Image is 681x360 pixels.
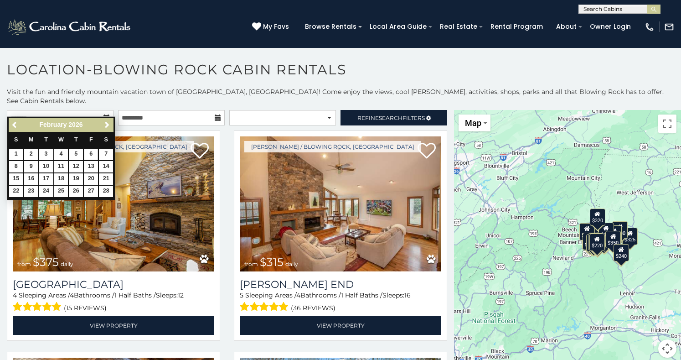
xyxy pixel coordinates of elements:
[99,149,113,160] a: 7
[240,316,441,335] a: View Property
[585,20,635,34] a: Owner Login
[612,221,628,239] div: $930
[29,136,34,143] span: Monday
[104,136,108,143] span: Saturday
[300,20,361,34] a: Browse Rentals
[13,278,214,291] a: [GEOGRAPHIC_DATA]
[33,256,59,269] span: $375
[404,291,411,299] span: 16
[605,231,621,248] div: $350
[465,118,481,128] span: Map
[9,161,23,172] a: 8
[13,278,214,291] h3: Mountain Song Lodge
[240,136,441,271] a: Moss End from $315 daily
[10,119,21,130] a: Previous
[54,149,68,160] a: 4
[7,18,133,36] img: White-1-2.png
[606,225,622,243] div: $226
[586,234,602,251] div: $355
[285,261,298,267] span: daily
[588,233,604,250] div: $165
[590,235,605,252] div: $345
[40,121,67,128] span: February
[58,136,64,143] span: Wednesday
[84,149,98,160] a: 6
[622,228,638,245] div: $325
[69,161,83,172] a: 12
[11,121,19,129] span: Previous
[101,119,113,130] a: Next
[74,136,78,143] span: Thursday
[39,149,53,160] a: 3
[459,115,490,131] button: Change map style
[579,223,595,240] div: $400
[9,173,23,185] a: 15
[191,142,209,161] a: Add to favorites
[54,173,68,185] a: 18
[552,20,581,34] a: About
[664,22,674,32] img: mail-regular-white.png
[598,222,614,240] div: $150
[64,302,107,314] span: (15 reviews)
[590,208,605,225] div: $320
[244,141,421,152] a: [PERSON_NAME] / Blowing Rock, [GEOGRAPHIC_DATA]
[69,149,83,160] a: 5
[614,244,629,261] div: $240
[61,261,73,267] span: daily
[252,22,291,32] a: My Favs
[658,115,676,133] button: Toggle fullscreen view
[84,173,98,185] a: 20
[240,278,441,291] a: [PERSON_NAME] End
[9,149,23,160] a: 1
[418,142,436,161] a: Add to favorites
[9,186,23,197] a: 22
[365,20,431,34] a: Local Area Guide
[435,20,482,34] a: Real Estate
[263,22,289,31] span: My Favs
[589,233,605,250] div: $220
[84,186,98,197] a: 27
[99,186,113,197] a: 28
[99,173,113,185] a: 21
[54,186,68,197] a: 25
[357,115,425,121] span: Refine Filters
[39,161,53,172] a: 10
[240,136,441,271] img: Moss End
[341,291,382,299] span: 1 Half Baths /
[486,20,547,34] a: Rental Program
[296,291,300,299] span: 4
[44,136,48,143] span: Tuesday
[17,261,31,267] span: from
[69,186,83,197] a: 26
[89,136,93,143] span: Friday
[583,232,598,250] div: $410
[39,173,53,185] a: 17
[178,291,184,299] span: 12
[340,110,447,125] a: RefineSearchFilters
[240,278,441,291] h3: Moss End
[54,161,68,172] a: 11
[69,173,83,185] a: 19
[645,22,655,32] img: phone-regular-white.png
[13,291,214,314] div: Sleeping Areas / Bathrooms / Sleeps:
[114,291,156,299] span: 1 Half Baths /
[658,339,676,358] button: Map camera controls
[260,256,284,269] span: $315
[240,291,441,314] div: Sleeping Areas / Bathrooms / Sleeps:
[244,261,258,267] span: from
[240,291,243,299] span: 5
[68,121,83,128] span: 2026
[24,149,38,160] a: 2
[24,161,38,172] a: 9
[379,115,402,121] span: Search
[291,302,335,314] span: (36 reviews)
[14,136,18,143] span: Sunday
[13,316,214,335] a: View Property
[13,136,214,271] img: Mountain Song Lodge
[24,186,38,197] a: 23
[70,291,74,299] span: 4
[13,291,17,299] span: 4
[24,173,38,185] a: 16
[103,121,111,129] span: Next
[99,161,113,172] a: 14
